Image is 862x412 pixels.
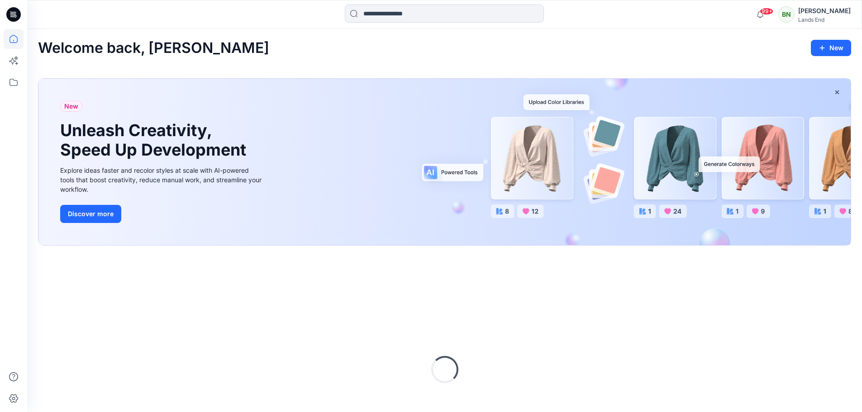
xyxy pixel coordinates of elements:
[798,16,851,23] div: Lands End
[64,101,78,112] span: New
[60,166,264,194] div: Explore ideas faster and recolor styles at scale with AI-powered tools that boost creativity, red...
[38,40,269,57] h2: Welcome back, [PERSON_NAME]
[760,8,773,15] span: 99+
[60,205,121,223] button: Discover more
[60,205,264,223] a: Discover more
[60,121,250,160] h1: Unleash Creativity, Speed Up Development
[798,5,851,16] div: [PERSON_NAME]
[811,40,851,56] button: New
[778,6,795,23] div: BN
